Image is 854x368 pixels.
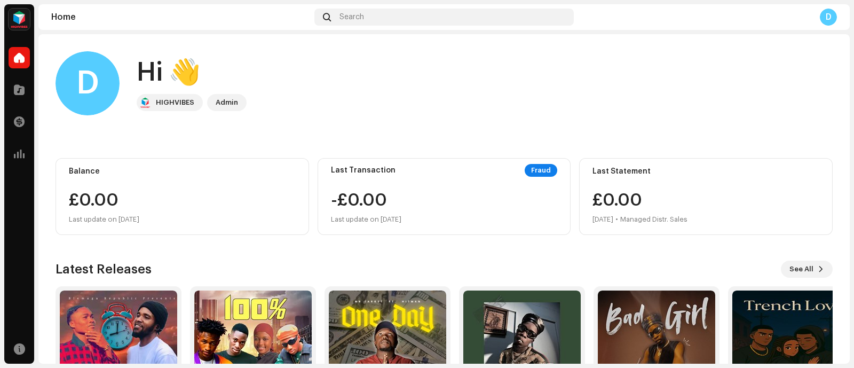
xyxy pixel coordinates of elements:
h3: Latest Releases [56,261,152,278]
div: Last Statement [592,167,819,176]
div: • [615,213,618,226]
div: Last Transaction [331,166,396,175]
img: feab3aad-9b62-475c-8caf-26f15a9573ee [9,9,30,30]
div: Managed Distr. Sales [620,213,687,226]
div: Home [51,13,310,21]
div: Hi 👋 [137,56,247,90]
div: D [820,9,837,26]
div: Fraud [525,164,557,177]
div: D [56,51,120,115]
re-o-card-value: Last Statement [579,158,833,235]
span: See All [789,259,813,280]
div: Last update on [DATE] [69,213,296,226]
re-o-card-value: Balance [56,158,309,235]
button: See All [781,261,833,278]
div: Balance [69,167,296,176]
span: Search [339,13,364,21]
div: HIGHVIBES [156,96,194,109]
img: feab3aad-9b62-475c-8caf-26f15a9573ee [139,96,152,109]
div: Last update on [DATE] [331,213,401,226]
div: Admin [216,96,238,109]
div: [DATE] [592,213,613,226]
